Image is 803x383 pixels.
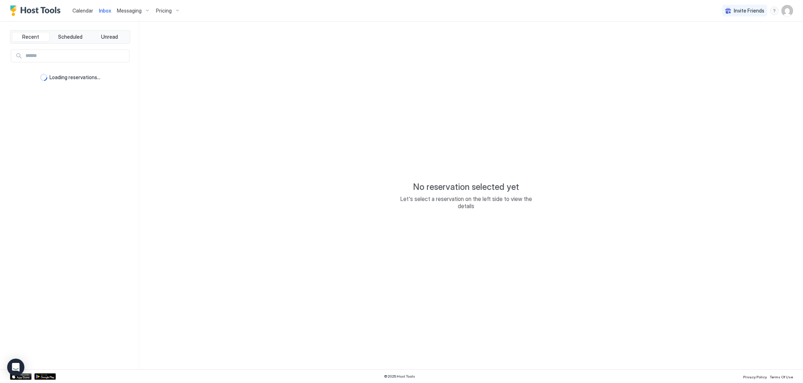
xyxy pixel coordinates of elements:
[394,195,538,210] span: Let's select a reservation on the left side to view the details
[22,34,39,40] span: Recent
[10,30,130,44] div: tab-group
[23,50,129,62] input: Input Field
[117,8,142,14] span: Messaging
[743,373,767,380] a: Privacy Policy
[781,5,793,16] div: User profile
[734,8,764,14] span: Invite Friends
[384,374,415,379] span: © 2025 Host Tools
[99,7,111,14] a: Inbox
[10,5,64,16] a: Host Tools Logo
[90,32,128,42] button: Unread
[156,8,172,14] span: Pricing
[51,32,89,42] button: Scheduled
[7,359,24,376] div: Open Intercom Messenger
[34,373,56,380] a: Google Play Store
[770,375,793,379] span: Terms Of Use
[58,34,82,40] span: Scheduled
[743,375,767,379] span: Privacy Policy
[72,8,93,14] span: Calendar
[40,74,47,81] div: loading
[10,373,32,380] a: App Store
[101,34,118,40] span: Unread
[12,32,50,42] button: Recent
[72,7,93,14] a: Calendar
[49,74,100,81] span: Loading reservations...
[99,8,111,14] span: Inbox
[770,6,779,15] div: menu
[770,373,793,380] a: Terms Of Use
[413,182,519,192] span: No reservation selected yet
